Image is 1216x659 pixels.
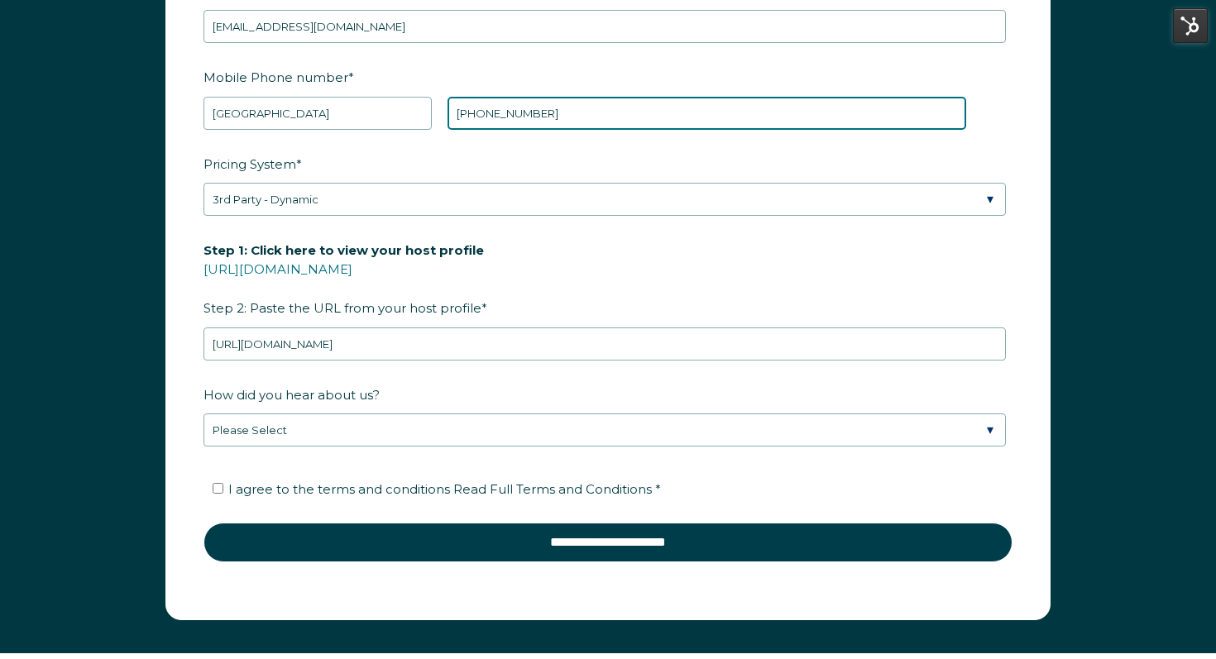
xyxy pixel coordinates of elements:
[203,151,296,177] span: Pricing System
[228,481,661,497] span: I agree to the terms and conditions
[203,261,352,277] a: [URL][DOMAIN_NAME]
[213,483,223,494] input: I agree to the terms and conditions Read Full Terms and Conditions *
[203,64,348,90] span: Mobile Phone number
[203,382,380,408] span: How did you hear about us?
[203,237,484,263] span: Step 1: Click here to view your host profile
[203,237,484,321] span: Step 2: Paste the URL from your host profile
[450,481,655,497] a: Read Full Terms and Conditions
[203,327,1006,361] input: airbnb.com/users/show/12345
[1173,8,1208,43] img: HubSpot Tools Menu Toggle
[453,481,652,497] span: Read Full Terms and Conditions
